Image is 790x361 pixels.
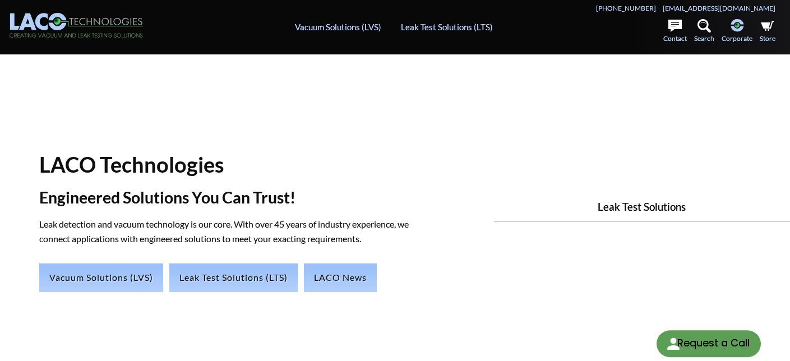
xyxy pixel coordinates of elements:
[494,55,790,221] a: Leak Test Solutions
[169,263,298,291] a: Leak Test Solutions (LTS)
[663,4,775,12] a: [EMAIL_ADDRESS][DOMAIN_NAME]
[304,263,377,291] a: LACO News
[494,193,790,221] span: Leak Test Solutions
[760,19,775,44] a: Store
[663,19,687,44] a: Contact
[401,22,493,32] a: Leak Test Solutions (LTS)
[596,4,656,12] a: [PHONE_NUMBER]
[664,335,682,353] img: round button
[39,263,163,291] a: Vacuum Solutions (LVS)
[694,19,714,44] a: Search
[677,330,750,356] div: Request a Call
[722,33,752,44] span: Corporate
[39,217,415,246] p: Leak detection and vacuum technology is our core. With over 45 years of industry experience, we c...
[657,330,761,357] div: Request a Call
[39,187,484,208] h2: Engineered Solutions You Can Trust!
[39,151,484,178] h1: LACO Technologies
[295,22,381,32] a: Vacuum Solutions (LVS)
